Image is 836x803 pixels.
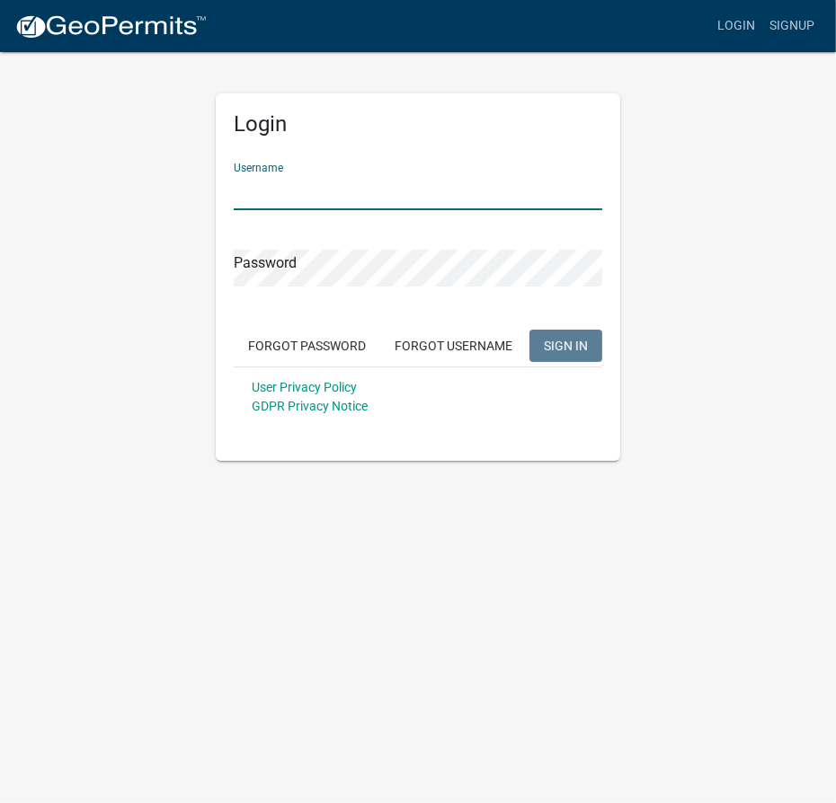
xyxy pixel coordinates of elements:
[234,111,602,137] h5: Login
[710,9,762,43] a: Login
[544,338,588,352] span: SIGN IN
[234,330,380,362] button: Forgot Password
[380,330,527,362] button: Forgot Username
[762,9,822,43] a: Signup
[252,380,357,394] a: User Privacy Policy
[252,399,368,413] a: GDPR Privacy Notice
[529,330,602,362] button: SIGN IN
